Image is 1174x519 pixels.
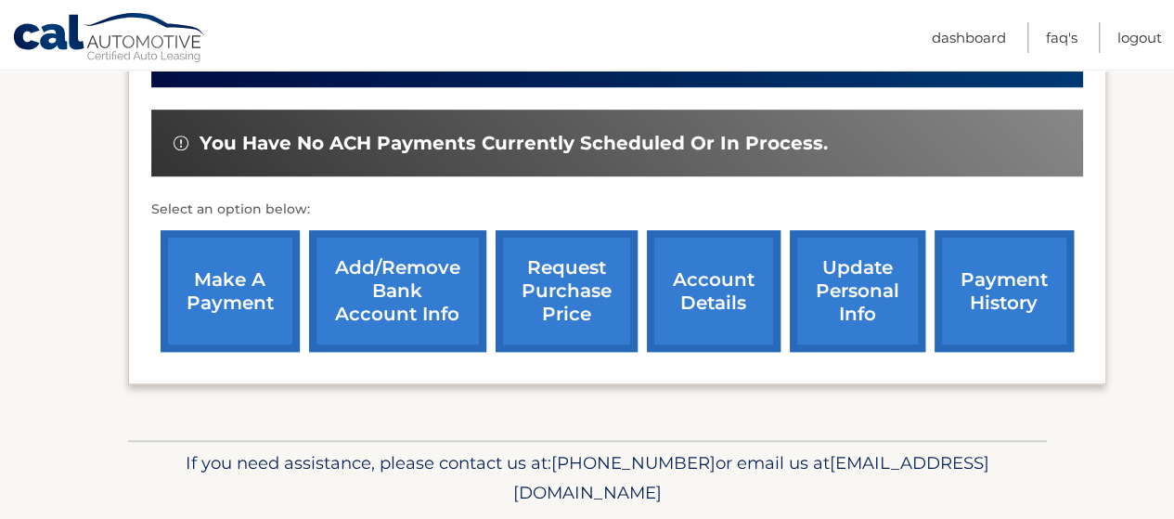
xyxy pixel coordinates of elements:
[790,230,925,352] a: update personal info
[513,452,989,503] span: [EMAIL_ADDRESS][DOMAIN_NAME]
[174,136,188,150] img: alert-white.svg
[161,230,300,352] a: make a payment
[12,12,207,66] a: Cal Automotive
[496,230,638,352] a: request purchase price
[1046,22,1077,53] a: FAQ's
[551,452,716,474] span: [PHONE_NUMBER]
[647,230,781,352] a: account details
[200,132,828,155] span: You have no ACH payments currently scheduled or in process.
[932,22,1006,53] a: Dashboard
[151,199,1083,221] p: Select an option below:
[309,230,486,352] a: Add/Remove bank account info
[140,448,1035,508] p: If you need assistance, please contact us at: or email us at
[1117,22,1162,53] a: Logout
[935,230,1074,352] a: payment history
